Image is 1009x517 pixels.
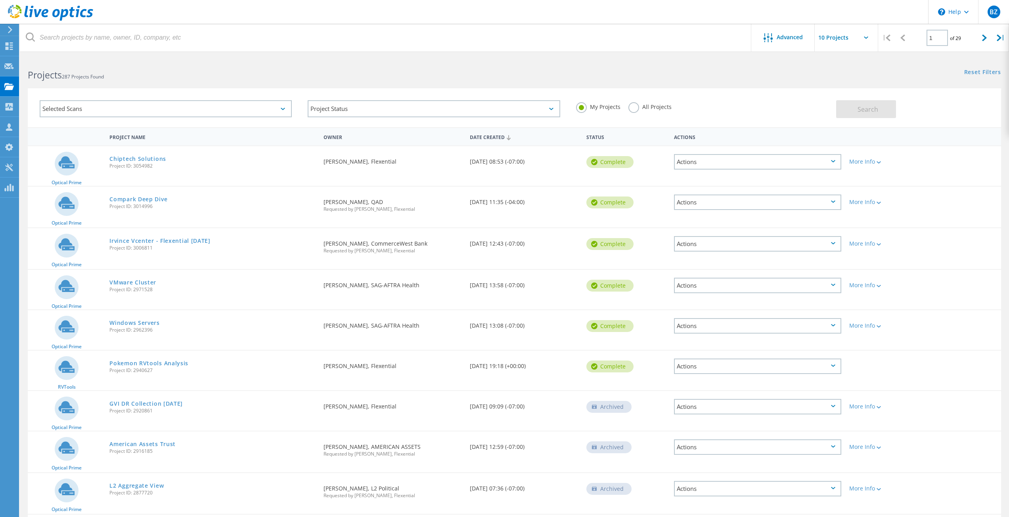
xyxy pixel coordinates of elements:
[582,129,670,144] div: Status
[466,228,583,254] div: [DATE] 12:43 (-07:00)
[109,156,166,162] a: Chiptech Solutions
[586,238,634,250] div: Complete
[849,486,919,491] div: More Info
[849,199,919,205] div: More Info
[105,129,320,144] div: Project Name
[109,164,316,168] span: Project ID: 3054982
[836,100,896,118] button: Search
[849,404,919,409] div: More Info
[849,159,919,164] div: More Info
[670,129,845,144] div: Actions
[109,328,316,332] span: Project ID: 2962396
[674,195,841,210] div: Actions
[777,34,803,40] span: Advanced
[52,465,82,470] span: Optical Prime
[586,361,634,372] div: Complete
[320,310,465,336] div: [PERSON_NAME], SAG-AFTRA Health
[52,221,82,225] span: Optical Prime
[52,507,82,512] span: Optical Prime
[109,361,188,366] a: Pokemon RVtools Analysis
[628,102,672,110] label: All Projects
[52,262,82,267] span: Optical Prime
[466,351,583,377] div: [DATE] 19:18 (+00:00)
[320,391,465,417] div: [PERSON_NAME], Flexential
[990,9,998,15] span: BZ
[324,452,461,456] span: Requested by [PERSON_NAME], Flexential
[674,236,841,252] div: Actions
[109,287,316,292] span: Project ID: 2971528
[324,493,461,498] span: Requested by [PERSON_NAME], Flexential
[109,441,176,447] a: American Assets Trust
[40,100,292,117] div: Selected Scans
[586,483,632,495] div: Archived
[109,196,167,202] a: Compark Deep Dive
[586,441,632,453] div: Archived
[109,408,316,413] span: Project ID: 2920861
[674,318,841,334] div: Actions
[466,310,583,336] div: [DATE] 13:08 (-07:00)
[109,280,156,285] a: VMware Cluster
[878,24,894,52] div: |
[320,228,465,261] div: [PERSON_NAME], CommerceWest Bank
[109,401,183,406] a: GVI DR Collection [DATE]
[320,351,465,377] div: [PERSON_NAME], Flexential
[109,483,164,488] a: L2 Aggregate View
[466,391,583,417] div: [DATE] 09:09 (-07:00)
[58,385,76,389] span: RVTools
[849,282,919,288] div: More Info
[52,425,82,430] span: Optical Prime
[324,207,461,212] span: Requested by [PERSON_NAME], Flexential
[28,69,62,81] b: Projects
[466,473,583,499] div: [DATE] 07:36 (-07:00)
[858,105,878,114] span: Search
[849,241,919,246] div: More Info
[586,401,632,413] div: Archived
[320,146,465,172] div: [PERSON_NAME], Flexential
[8,17,93,22] a: Live Optics Dashboard
[52,344,82,349] span: Optical Prime
[674,439,841,455] div: Actions
[849,444,919,450] div: More Info
[52,304,82,309] span: Optical Prime
[62,73,104,80] span: 287 Projects Found
[586,280,634,292] div: Complete
[950,35,961,42] span: of 29
[320,473,465,506] div: [PERSON_NAME], L2 Political
[324,248,461,253] span: Requested by [PERSON_NAME], Flexential
[20,24,752,52] input: Search projects by name, owner, ID, company, etc
[109,238,211,244] a: Irvince Vcenter - Flexential [DATE]
[586,320,634,332] div: Complete
[993,24,1009,52] div: |
[586,196,634,208] div: Complete
[308,100,560,117] div: Project Status
[320,187,465,219] div: [PERSON_NAME], QAD
[576,102,620,110] label: My Projects
[109,246,316,250] span: Project ID: 3006811
[52,180,82,185] span: Optical Prime
[674,154,841,170] div: Actions
[586,156,634,168] div: Complete
[674,399,841,414] div: Actions
[466,270,583,296] div: [DATE] 13:58 (-07:00)
[466,187,583,213] div: [DATE] 11:35 (-04:00)
[849,323,919,328] div: More Info
[109,204,316,209] span: Project ID: 3014996
[109,320,160,326] a: Windows Servers
[674,481,841,496] div: Actions
[674,278,841,293] div: Actions
[109,368,316,373] span: Project ID: 2940627
[320,129,465,144] div: Owner
[320,270,465,296] div: [PERSON_NAME], SAG-AFTRA Health
[938,8,945,15] svg: \n
[109,449,316,454] span: Project ID: 2916185
[674,359,841,374] div: Actions
[466,146,583,172] div: [DATE] 08:53 (-07:00)
[964,69,1001,76] a: Reset Filters
[466,129,583,144] div: Date Created
[109,490,316,495] span: Project ID: 2877720
[320,431,465,464] div: [PERSON_NAME], AMERICAN ASSETS
[466,431,583,458] div: [DATE] 12:59 (-07:00)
